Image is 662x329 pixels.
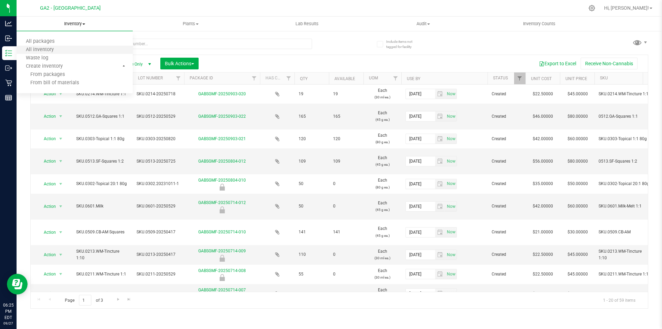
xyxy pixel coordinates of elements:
[137,271,180,278] span: SKU.0211-20250529
[333,290,359,297] span: 0
[525,220,560,245] td: $21.00000
[525,174,560,194] td: $35.00000
[445,156,457,166] span: select
[525,284,560,303] td: $22.50000
[598,295,641,305] span: 1 - 20 of 59 items
[600,76,608,80] a: SKU
[76,271,128,278] span: SKU.0211.WM-Tincture 1:1
[525,245,560,264] td: $22.50000
[445,179,457,189] span: select
[525,129,560,148] td: $42.00000
[17,21,133,27] span: Inventory
[299,229,325,235] span: 141
[198,114,246,119] a: GABSGMF-20250903-022
[445,112,457,122] span: Set Current date
[492,91,521,97] span: Created
[525,194,560,220] td: $42.00000
[333,229,359,235] span: 141
[137,181,180,187] span: SKU.0302.20231011-1
[137,91,180,97] span: SKU.0214-20250718
[435,89,445,99] span: select
[564,269,591,279] span: $45.00000
[445,227,457,237] span: Set Current date
[249,72,260,84] a: Filter
[249,17,365,31] a: Lab Results
[564,289,591,299] span: $45.00000
[38,202,56,211] span: Action
[76,91,128,97] span: SKU.0214.WM-Tincture 1:1
[564,89,591,99] span: $45.00000
[599,158,651,165] span: 0513.SF-Squares 1:2
[5,94,12,101] inline-svg: Reports
[7,274,28,294] iframe: Resource center
[137,203,180,210] span: SKU.0601-20250529
[514,21,565,27] span: Inventory Counts
[333,181,359,187] span: 0
[445,112,457,121] span: select
[38,269,56,279] span: Action
[17,47,63,53] span: All inventory
[183,206,261,213] div: Newly Received
[531,76,552,81] a: Unit Cost
[435,112,445,121] span: select
[137,113,180,120] span: SKU.0512-20250529
[333,113,359,120] span: 165
[599,271,651,278] span: SKU.0211.WM-Tincture 1:1
[445,156,457,166] span: Set Current date
[17,72,65,78] span: From packages
[368,274,397,281] p: (30 ml ea.)
[588,5,596,11] div: Manage settings
[564,156,591,166] span: $80.00000
[17,17,133,31] a: Inventory All packages All inventory Waste log Create inventory From packages From bill of materials
[183,274,261,281] div: Newly Received
[57,89,65,99] span: select
[368,232,397,239] p: (45 g ea.)
[365,21,481,27] span: Audit
[165,61,194,66] span: Bulk Actions
[76,158,128,165] span: SKU.0513.SF-Squares 1:2
[57,228,65,237] span: select
[5,35,12,42] inline-svg: Inbound
[599,181,651,187] span: SKU.0302-Topical 20:1 80g
[514,72,525,84] a: Filter
[368,161,397,168] p: (45 g ea.)
[113,295,123,304] a: Go to the next page
[299,158,325,165] span: 109
[481,17,598,31] a: Inventory Counts
[368,116,397,123] p: (45 g ea.)
[198,178,246,183] a: GABSGMF-20250804-010
[525,265,560,284] td: $22.50000
[17,55,58,61] span: Waste log
[57,112,65,121] span: select
[183,184,261,191] div: Newly Received
[38,179,56,189] span: Action
[57,289,65,298] span: select
[190,76,213,80] a: Package ID
[492,136,521,142] span: Created
[38,134,56,144] span: Action
[299,203,325,210] span: 50
[17,80,79,86] span: From bill of materials
[57,134,65,144] span: select
[57,156,65,166] span: select
[368,248,397,261] span: Each
[368,268,397,281] span: Each
[368,287,397,300] span: Each
[137,158,180,165] span: SKU.0513-20250725
[445,134,457,144] span: Set Current date
[599,113,651,120] span: 0512.GA-Squares 1:1
[30,39,312,49] input: Search Package ID, Item Name, SKU, Lot or Part Number...
[599,229,651,235] span: SKU.0509.CB-AM
[299,113,325,120] span: 165
[368,206,397,213] p: (45 g ea.)
[492,203,521,210] span: Created
[133,17,249,31] a: Plants
[445,228,457,237] span: select
[38,250,56,260] span: Action
[368,139,397,145] p: (80 g ea.)
[76,181,128,187] span: SKU.0302-Topical 20:1 80g
[565,76,587,81] a: Unit Price
[286,21,328,27] span: Lab Results
[599,290,651,297] span: SKU.0211.WM-Tincture 1:1
[492,229,521,235] span: Created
